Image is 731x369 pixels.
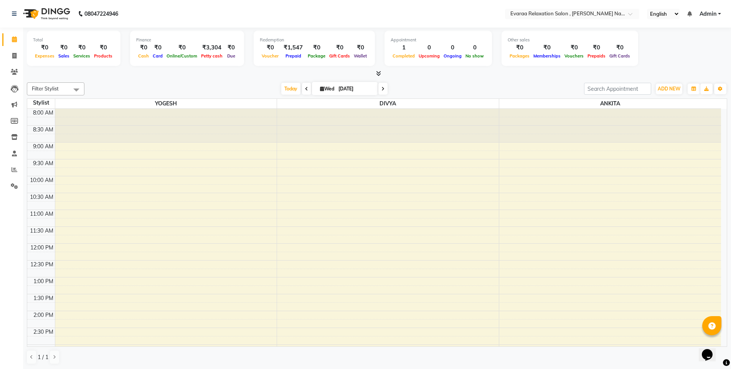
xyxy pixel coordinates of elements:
[277,99,499,108] span: DIVYA
[281,43,306,52] div: ₹1,547
[584,83,651,95] input: Search Appointment
[607,53,632,59] span: Gift Cards
[32,345,55,353] div: 3:00 PM
[699,338,723,361] iframe: chat widget
[531,43,563,52] div: ₹0
[327,43,352,52] div: ₹0
[318,86,336,92] span: Wed
[29,261,55,269] div: 12:30 PM
[165,53,199,59] span: Online/Custom
[31,143,55,151] div: 9:00 AM
[92,43,114,52] div: ₹0
[20,3,72,25] img: logo
[586,43,607,52] div: ₹0
[508,53,531,59] span: Packages
[464,43,486,52] div: 0
[32,85,59,92] span: Filter Stylist
[71,43,92,52] div: ₹0
[151,43,165,52] div: ₹0
[224,43,238,52] div: ₹0
[700,10,716,18] span: Admin
[92,53,114,59] span: Products
[417,43,442,52] div: 0
[417,53,442,59] span: Upcoming
[151,53,165,59] span: Card
[508,43,531,52] div: ₹0
[306,43,327,52] div: ₹0
[260,53,281,59] span: Voucher
[32,311,55,319] div: 2:00 PM
[391,43,417,52] div: 1
[658,86,680,92] span: ADD NEW
[464,53,486,59] span: No show
[260,37,369,43] div: Redemption
[391,37,486,43] div: Appointment
[29,244,55,252] div: 12:00 PM
[31,126,55,134] div: 8:30 AM
[281,83,300,95] span: Today
[84,3,118,25] b: 08047224946
[28,193,55,201] div: 10:30 AM
[199,53,224,59] span: Petty cash
[32,328,55,336] div: 2:30 PM
[165,43,199,52] div: ₹0
[336,83,375,95] input: 2025-09-03
[607,43,632,52] div: ₹0
[442,43,464,52] div: 0
[31,109,55,117] div: 8:00 AM
[260,43,281,52] div: ₹0
[531,53,563,59] span: Memberships
[327,53,352,59] span: Gift Cards
[56,53,71,59] span: Sales
[136,37,238,43] div: Finance
[55,99,277,108] span: YOGESH
[508,37,632,43] div: Other sales
[28,210,55,218] div: 11:00 AM
[284,53,303,59] span: Prepaid
[391,53,417,59] span: Completed
[352,43,369,52] div: ₹0
[27,99,55,107] div: Stylist
[586,53,607,59] span: Prepaids
[33,43,56,52] div: ₹0
[656,84,682,94] button: ADD NEW
[306,53,327,59] span: Package
[31,159,55,167] div: 9:30 AM
[71,53,92,59] span: Services
[442,53,464,59] span: Ongoing
[32,294,55,302] div: 1:30 PM
[56,43,71,52] div: ₹0
[563,53,586,59] span: Vouchers
[38,353,48,361] span: 1 / 1
[32,277,55,285] div: 1:00 PM
[352,53,369,59] span: Wallet
[33,53,56,59] span: Expenses
[33,37,114,43] div: Total
[28,227,55,235] div: 11:30 AM
[225,53,237,59] span: Due
[499,99,721,108] span: ANKITA
[563,43,586,52] div: ₹0
[136,43,151,52] div: ₹0
[28,176,55,184] div: 10:00 AM
[136,53,151,59] span: Cash
[199,43,224,52] div: ₹3,304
